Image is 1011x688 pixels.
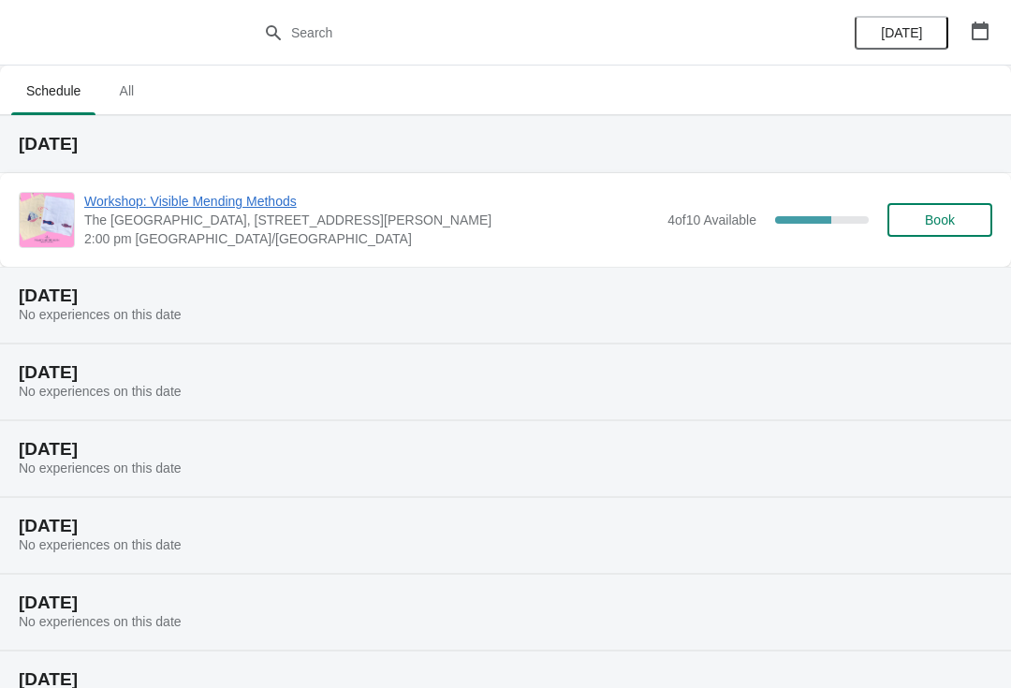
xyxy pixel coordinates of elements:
[881,25,922,40] span: [DATE]
[84,229,658,248] span: 2:00 pm [GEOGRAPHIC_DATA]/[GEOGRAPHIC_DATA]
[19,461,182,476] span: No experiences on this date
[103,74,150,108] span: All
[19,614,182,629] span: No experiences on this date
[19,537,182,552] span: No experiences on this date
[20,193,74,247] img: Workshop: Visible Mending Methods | The Maritime Museum of British Columbia, 744 Douglas Street, ...
[855,16,948,50] button: [DATE]
[925,212,955,227] span: Book
[19,307,182,322] span: No experiences on this date
[84,192,658,211] span: Workshop: Visible Mending Methods
[667,212,756,227] span: 4 of 10 Available
[290,16,758,50] input: Search
[11,74,95,108] span: Schedule
[19,384,182,399] span: No experiences on this date
[19,593,992,612] h2: [DATE]
[19,363,992,382] h2: [DATE]
[19,286,992,305] h2: [DATE]
[887,203,992,237] button: Book
[19,517,992,535] h2: [DATE]
[19,135,992,154] h2: [DATE]
[84,211,658,229] span: The [GEOGRAPHIC_DATA], [STREET_ADDRESS][PERSON_NAME]
[19,440,992,459] h2: [DATE]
